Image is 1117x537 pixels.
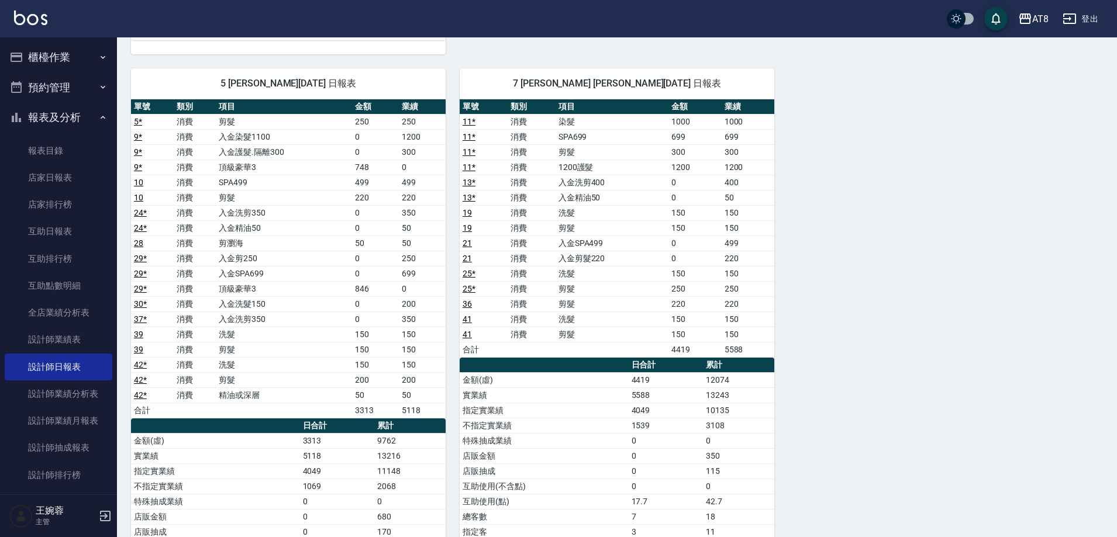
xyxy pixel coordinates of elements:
td: 0 [352,311,399,327]
td: 互助使用(點) [460,494,629,509]
th: 業績 [722,99,774,115]
td: 剪瀏海 [216,235,352,251]
a: 19 [463,223,472,233]
td: 消費 [508,114,556,129]
td: 消費 [174,205,216,220]
td: 3313 [300,433,374,448]
td: 3108 [703,418,774,433]
a: 報表目錄 [5,137,112,164]
td: 入金剪髮220 [556,251,669,266]
td: 150 [668,266,721,281]
td: 入金洗剪400 [556,175,669,190]
td: 消費 [508,129,556,144]
td: 150 [722,327,774,342]
td: 300 [399,144,446,160]
td: 入金染髮1100 [216,129,352,144]
td: 4049 [629,403,703,418]
td: 350 [399,311,446,327]
div: AT8 [1032,12,1049,26]
a: 互助排行榜 [5,245,112,272]
td: 0 [399,281,446,296]
button: 登出 [1058,8,1103,30]
td: 0 [352,144,399,160]
td: 42.7 [703,494,774,509]
td: 0 [352,129,399,144]
td: 消費 [174,281,216,296]
a: 設計師排行榜 [5,462,112,489]
td: 消費 [174,372,216,387]
td: 5118 [300,448,374,463]
button: save [984,7,1008,30]
td: 消費 [174,251,216,266]
th: 單號 [460,99,508,115]
td: 0 [629,448,703,463]
td: 1200 [722,160,774,175]
td: 400 [722,175,774,190]
td: 150 [668,220,721,235]
td: 220 [399,190,446,205]
td: 5118 [399,403,446,418]
td: 0 [352,220,399,235]
a: 21 [463,254,472,263]
td: 入金洗剪350 [216,205,352,220]
td: 洗髮 [216,327,352,342]
a: 設計師業績月報表 [5,407,112,434]
td: 洗髮 [556,266,669,281]
td: 店販金額 [131,509,300,524]
td: 0 [629,479,703,494]
td: 精油或深層 [216,387,352,403]
td: 0 [300,509,374,524]
a: 21 [463,238,472,248]
td: 消費 [174,357,216,372]
td: 250 [352,114,399,129]
td: 250 [399,251,446,266]
a: 店家日報表 [5,164,112,191]
td: 消費 [174,175,216,190]
td: 17.7 [629,494,703,509]
td: 總客數 [460,509,629,524]
td: 入金精油50 [556,190,669,205]
td: 剪髮 [216,342,352,357]
th: 單號 [131,99,174,115]
td: 12074 [703,372,774,387]
td: 11148 [374,463,446,479]
td: 剪髮 [216,190,352,205]
span: 7 [PERSON_NAME] [PERSON_NAME][DATE] 日報表 [474,78,760,89]
a: 41 [463,330,472,339]
td: 499 [399,175,446,190]
td: 指定實業績 [131,463,300,479]
button: 預約管理 [5,72,112,103]
td: 150 [668,205,721,220]
a: 設計師抽成報表 [5,434,112,461]
td: 消費 [508,311,556,327]
td: 消費 [508,175,556,190]
td: 150 [399,342,446,357]
td: 0 [668,175,721,190]
a: 39 [134,330,143,339]
a: 設計師業績分析表 [5,380,112,407]
td: 入金精油50 [216,220,352,235]
td: 消費 [174,327,216,342]
td: 金額(虛) [460,372,629,387]
th: 類別 [174,99,216,115]
td: 合計 [460,342,508,357]
a: 設計師日報表 [5,354,112,380]
td: 店販金額 [460,448,629,463]
td: 剪髮 [556,296,669,311]
td: 消費 [174,266,216,281]
td: SPA699 [556,129,669,144]
td: 消費 [174,235,216,251]
td: 實業績 [460,387,629,403]
td: 220 [722,296,774,311]
th: 日合計 [629,358,703,373]
td: 消費 [174,144,216,160]
td: 50 [352,235,399,251]
td: 699 [722,129,774,144]
td: 1069 [300,479,374,494]
span: 5 [PERSON_NAME][DATE] 日報表 [145,78,432,89]
td: 0 [629,433,703,448]
td: 220 [668,296,721,311]
a: 全店業績分析表 [5,299,112,326]
td: 消費 [508,160,556,175]
h5: 王婉蓉 [36,505,95,517]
